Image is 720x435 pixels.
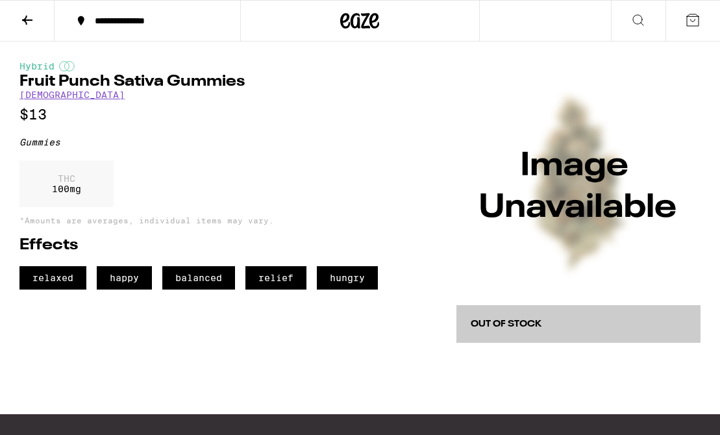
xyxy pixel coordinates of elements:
div: 100 mg [19,160,114,207]
p: THC [52,173,81,184]
span: relief [245,266,306,290]
span: happy [97,266,152,290]
span: Out of Stock [471,319,541,329]
img: Zen - Fruit Punch Sativa Gummies [456,61,701,305]
a: [DEMOGRAPHIC_DATA] [19,90,125,100]
button: Out of Stock [456,305,701,343]
span: balanced [162,266,235,290]
h1: Fruit Punch Sativa Gummies [19,74,393,90]
div: Gummies [19,137,393,147]
h2: Effects [19,238,393,253]
span: relaxed [19,266,86,290]
img: hybridColor.svg [59,61,75,71]
div: Hybrid [19,61,393,71]
span: hungry [317,266,378,290]
p: $13 [19,106,393,123]
p: *Amounts are averages, individual items may vary. [19,216,393,225]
